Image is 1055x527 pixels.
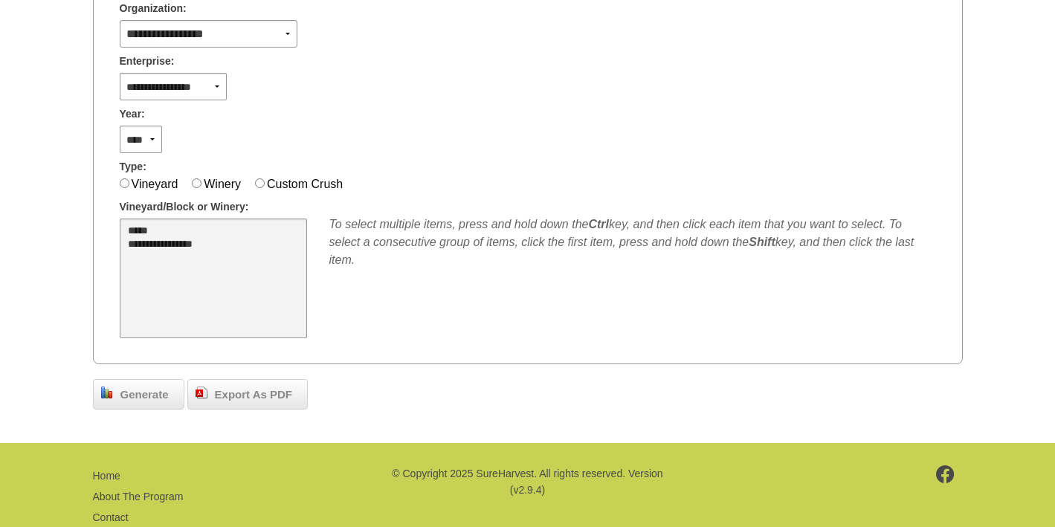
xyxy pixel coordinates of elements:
span: Organization: [120,1,187,16]
img: footer-facebook.png [936,465,955,483]
span: Vineyard/Block or Winery: [120,199,249,215]
div: To select multiple items, press and hold down the key, and then click each item that you want to ... [329,216,936,269]
a: Contact [93,511,129,523]
label: Vineyard [132,178,178,190]
img: chart_bar.png [101,387,113,398]
p: © Copyright 2025 SureHarvest. All rights reserved. Version (v2.9.4) [390,465,665,499]
a: About The Program [93,491,184,502]
span: Generate [113,387,176,404]
a: Home [93,470,120,482]
img: doc_pdf.png [196,387,207,398]
label: Winery [204,178,241,190]
a: Export As PDF [187,379,308,410]
span: Export As PDF [207,387,300,404]
label: Custom Crush [267,178,343,190]
span: Type: [120,159,146,175]
b: Shift [749,236,775,248]
span: Enterprise: [120,54,175,69]
b: Ctrl [588,218,609,230]
a: Generate [93,379,184,410]
span: Year: [120,106,145,122]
